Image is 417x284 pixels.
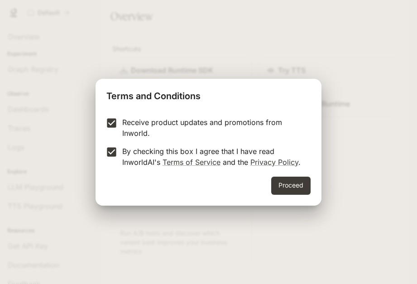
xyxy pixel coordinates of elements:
[122,117,303,139] p: Receive product updates and promotions from Inworld.
[122,146,303,168] p: By checking this box I agree that I have read InworldAI's and the .
[163,158,220,167] a: Terms of Service
[96,79,321,110] h2: Terms and Conditions
[271,177,311,195] button: Proceed
[250,158,298,167] a: Privacy Policy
